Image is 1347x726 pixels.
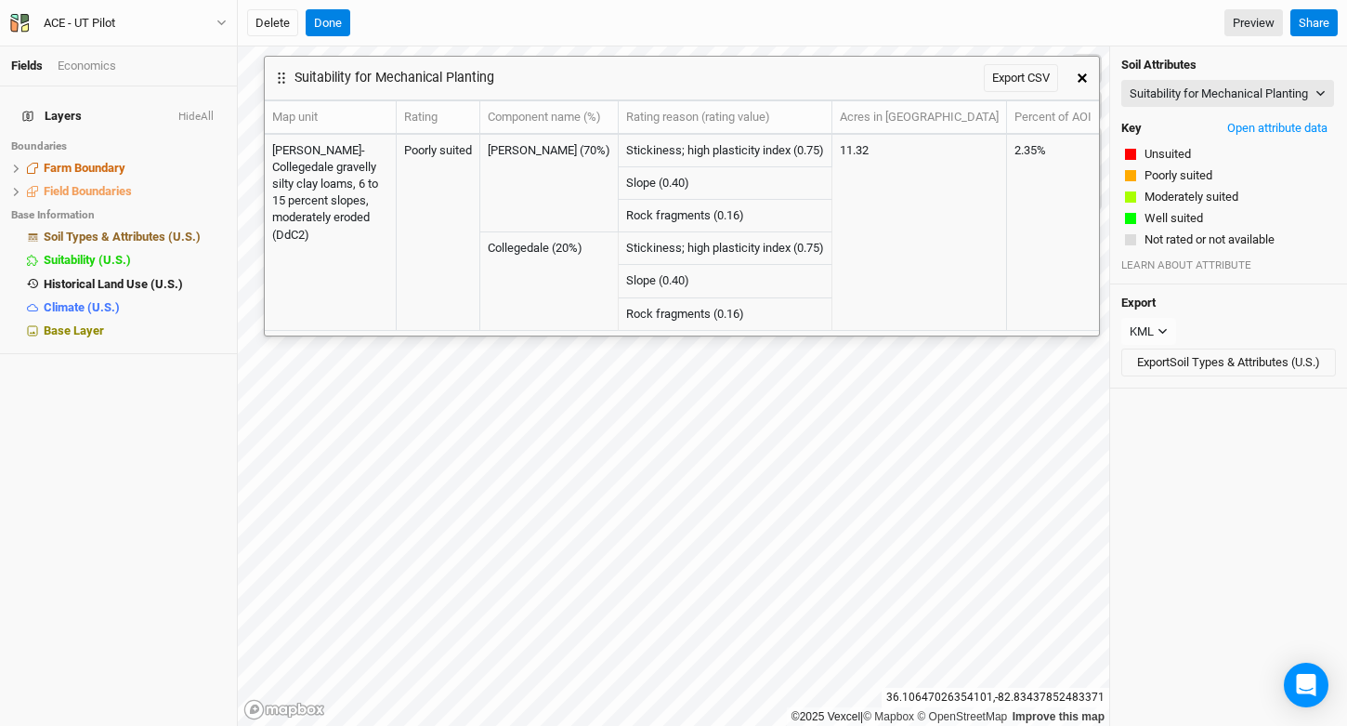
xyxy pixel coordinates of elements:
[44,277,226,292] div: Historical Land Use (U.S.)
[1224,9,1283,37] a: Preview
[791,707,1105,726] div: |
[1144,166,1213,185] button: Poorly suited
[1130,323,1154,341] div: KML
[1144,209,1204,228] button: Well suited
[44,300,226,315] div: Climate (U.S.)
[22,109,82,124] span: Layers
[44,184,226,199] div: Field Boundaries
[306,9,350,37] button: Done
[1121,58,1336,73] h4: Soil Attributes
[1144,145,1192,164] button: Unsuited
[882,688,1109,707] div: 36.10647026354101 , -82.83437852483371
[44,323,226,338] div: Base Layer
[238,46,1109,726] canvas: Map
[1290,9,1338,37] button: Share
[1013,710,1105,723] a: Improve this map
[58,58,116,74] div: Economics
[1121,121,1142,136] h4: Key
[44,230,201,244] span: Soil Types & Attributes (U.S.)
[1144,231,1275,249] button: Not rated or not available
[243,699,325,720] a: Mapbox logo
[917,710,1007,723] a: OpenStreetMap
[1144,188,1239,206] button: Moderately suited
[9,13,228,33] button: ACE - UT Pilot
[1121,349,1336,376] button: ExportSoil Types & Attributes (U.S.)
[177,111,215,124] button: HideAll
[44,277,183,291] span: Historical Land Use (U.S.)
[44,161,226,176] div: Farm Boundary
[44,14,115,33] div: ACE - UT Pilot
[44,253,131,267] span: Suitability (U.S.)
[1284,663,1328,707] div: Open Intercom Messenger
[1121,80,1334,108] button: Suitability for Mechanical Planting
[1121,318,1176,346] button: KML
[1121,257,1336,272] div: LEARN ABOUT ATTRIBUTE
[1121,296,1336,310] h4: Export
[44,300,120,314] span: Climate (U.S.)
[1219,114,1336,142] button: Open attribute data
[44,161,125,175] span: Farm Boundary
[44,230,226,244] div: Soil Types & Attributes (U.S.)
[863,710,914,723] a: Mapbox
[44,323,104,337] span: Base Layer
[791,710,860,723] a: ©2025 Vexcel
[44,253,226,268] div: Suitability (U.S.)
[44,184,132,198] span: Field Boundaries
[11,59,43,73] a: Fields
[247,9,298,37] button: Delete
